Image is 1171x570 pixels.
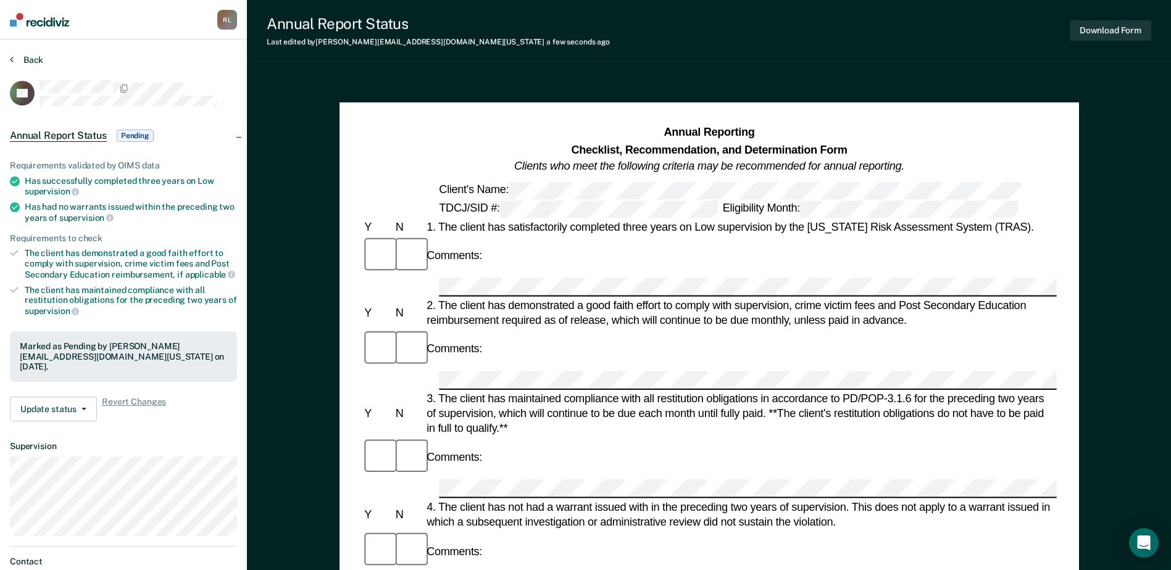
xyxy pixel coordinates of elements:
div: Comments: [424,342,485,357]
div: N [393,507,423,522]
dt: Contact [10,556,237,567]
div: Annual Report Status [267,15,610,33]
span: Annual Report Status [10,130,107,142]
div: Y [362,219,393,234]
span: Revert Changes [102,397,166,421]
strong: Checklist, Recommendation, and Determination Form [571,143,847,155]
div: 4. The client has not had a warrant issued with in the preceding two years of supervision. This d... [424,500,1057,529]
span: Pending [117,130,154,142]
span: supervision [59,213,114,223]
span: a few seconds ago [546,38,610,46]
strong: Annual Reporting [664,126,754,139]
span: supervision [25,186,79,196]
div: N [393,305,423,320]
div: Y [362,305,393,320]
div: Has had no warrants issued within the preceding two years of [25,202,237,223]
div: 3. The client has maintained compliance with all restitution obligations in accordance to PD/POP-... [424,391,1057,436]
div: Open Intercom Messenger [1129,528,1159,558]
div: Comments: [424,450,485,465]
div: TDCJ/SID #: [436,200,720,218]
button: Update status [10,397,97,421]
div: The client has demonstrated a good faith effort to comply with supervision, crime victim fees and... [25,248,237,279]
div: Marked as Pending by [PERSON_NAME][EMAIL_ADDRESS][DOMAIN_NAME][US_STATE] on [DATE]. [20,341,227,372]
div: Client's Name: [436,181,1024,199]
div: Comments: [424,248,485,263]
button: RL [217,10,237,30]
dt: Supervision [10,441,237,452]
div: 1. The client has satisfactorily completed three years on Low supervision by the [US_STATE] Risk ... [424,219,1057,234]
div: N [393,219,423,234]
em: Clients who meet the following criteria may be recommended for annual reporting. [514,160,904,172]
div: The client has maintained compliance with all restitution obligations for the preceding two years of [25,285,237,316]
div: Requirements to check [10,233,237,244]
div: N [393,406,423,421]
div: R L [217,10,237,30]
div: 2. The client has demonstrated a good faith effort to comply with supervision, crime victim fees ... [424,297,1057,327]
span: supervision [25,306,79,316]
button: Back [10,54,43,65]
div: Eligibility Month: [720,200,1020,218]
div: Requirements validated by OIMS data [10,160,237,171]
div: Y [362,507,393,522]
div: Last edited by [PERSON_NAME][EMAIL_ADDRESS][DOMAIN_NAME][US_STATE] [267,38,610,46]
div: Has successfully completed three years on Low [25,176,237,197]
button: Download Form [1070,20,1151,41]
img: Recidiviz [10,13,69,27]
span: applicable [185,270,235,279]
div: Comments: [424,543,485,558]
div: Y [362,406,393,421]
